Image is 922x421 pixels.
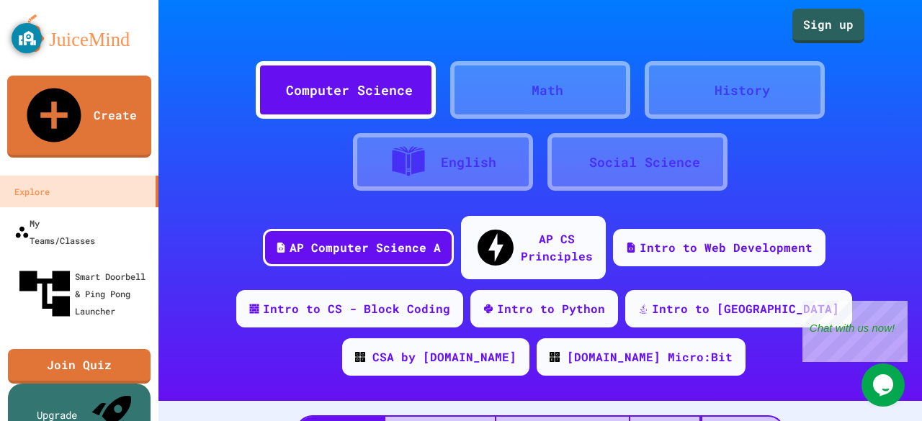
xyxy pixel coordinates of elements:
div: Smart Doorbell & Ping Pong Launcher [14,263,153,324]
button: GoGuardian Privacy Information [12,23,42,53]
iframe: chat widget [802,301,908,362]
img: logo-orange.svg [14,14,144,52]
div: Computer Science [286,81,413,100]
div: My Teams/Classes [14,214,95,249]
img: CODE_logo_RGB.png [355,352,365,362]
iframe: chat widget [861,363,908,407]
div: History [715,81,770,100]
a: Sign up [792,9,864,43]
div: Intro to Python [497,300,605,317]
div: Intro to [GEOGRAPHIC_DATA] [652,300,839,317]
div: English [441,153,496,172]
div: Social Science [589,153,700,172]
img: CODE_logo_RGB.png [550,352,560,362]
div: [DOMAIN_NAME] Micro:Bit [567,348,733,366]
div: CSA by [DOMAIN_NAME] [372,348,516,366]
a: Create [7,76,151,158]
div: Math [532,81,563,100]
div: AP Computer Science A [290,239,441,256]
div: AP CS Principles [521,230,593,265]
div: Explore [14,183,50,200]
div: Intro to Web Development [640,239,813,256]
a: Join Quiz [8,349,151,384]
div: Intro to CS - Block Coding [263,300,450,317]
